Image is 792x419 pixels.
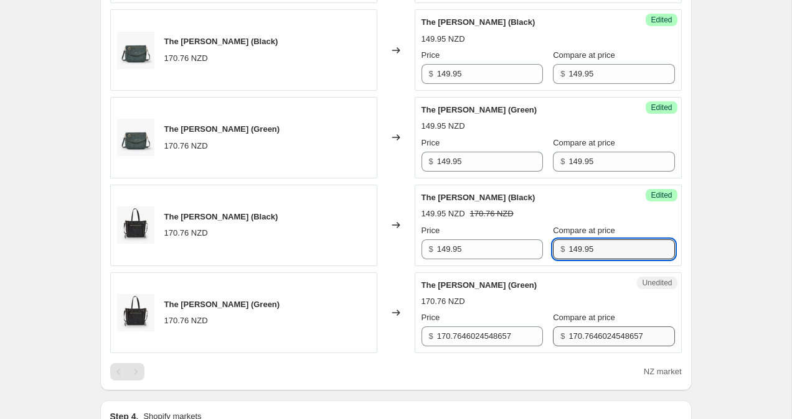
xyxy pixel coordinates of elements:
div: 170.76 NZD [164,140,208,152]
span: $ [429,244,433,254]
span: Edited [651,103,672,113]
strike: 170.76 NZD [470,208,514,220]
span: The [PERSON_NAME] (Green) [164,300,280,309]
span: $ [429,69,433,78]
span: The [PERSON_NAME] (Green) [164,124,280,134]
span: $ [429,331,433,341]
span: $ [560,331,565,341]
nav: Pagination [110,363,144,380]
span: The [PERSON_NAME] (Green) [422,105,537,114]
div: 149.95 NZD [422,208,465,220]
span: Edited [651,190,672,200]
span: $ [429,157,433,166]
span: The [PERSON_NAME] (Black) [422,17,535,27]
span: Edited [651,15,672,25]
span: The [PERSON_NAME] (Black) [164,212,278,221]
div: 149.95 NZD [422,33,465,45]
span: $ [560,157,565,166]
span: The [PERSON_NAME] (Green) [422,280,537,290]
span: Price [422,50,440,60]
img: IMG_9930_80x.jpg [117,119,154,156]
img: IMG_9930_80x.jpg [117,32,154,69]
span: Compare at price [553,226,615,235]
span: The [PERSON_NAME] (Black) [164,37,278,46]
div: 170.76 NZD [164,52,208,65]
span: Compare at price [553,50,615,60]
span: Compare at price [553,138,615,147]
span: NZ market [644,367,682,376]
img: IMG_9939_80x.jpg [117,206,154,244]
span: Price [422,226,440,235]
div: 170.76 NZD [422,295,465,308]
span: Price [422,313,440,322]
div: 149.95 NZD [422,120,465,132]
span: $ [560,244,565,254]
div: 170.76 NZD [164,227,208,239]
img: IMG_9939_80x.jpg [117,294,154,331]
div: 170.76 NZD [164,315,208,327]
span: $ [560,69,565,78]
span: Compare at price [553,313,615,322]
span: Unedited [642,278,672,288]
span: The [PERSON_NAME] (Black) [422,193,535,202]
span: Price [422,138,440,147]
